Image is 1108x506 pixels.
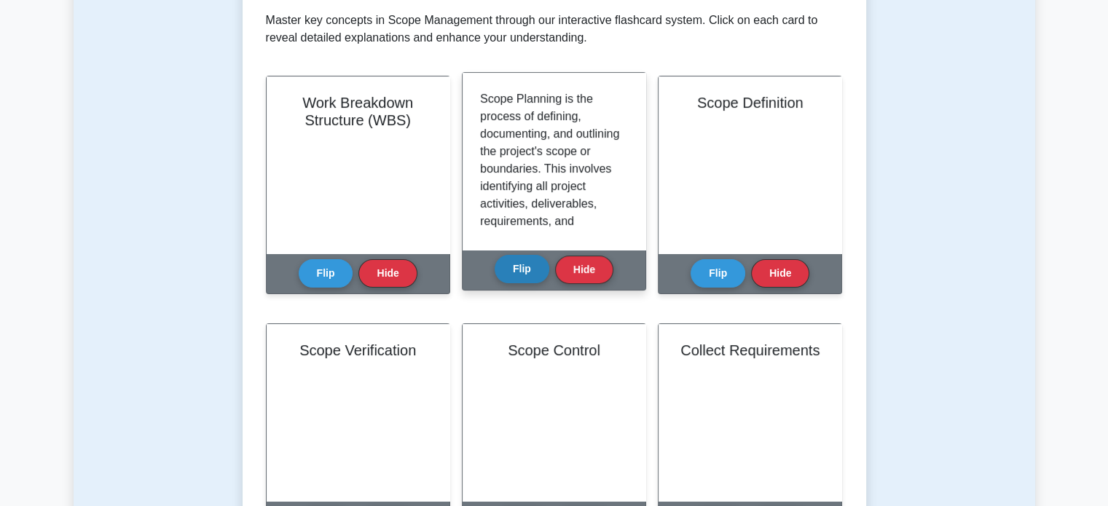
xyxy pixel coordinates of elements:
[555,256,613,284] button: Hide
[358,259,417,288] button: Hide
[284,94,432,129] h2: Work Breakdown Structure (WBS)
[480,341,628,359] h2: Scope Control
[495,255,549,283] button: Flip
[299,259,353,288] button: Flip
[751,259,809,288] button: Hide
[266,12,843,47] p: Master key concepts in Scope Management through our interactive flashcard system. Click on each c...
[676,341,824,359] h2: Collect Requirements
[676,94,824,111] h2: Scope Definition
[284,341,432,359] h2: Scope Verification
[691,259,745,288] button: Flip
